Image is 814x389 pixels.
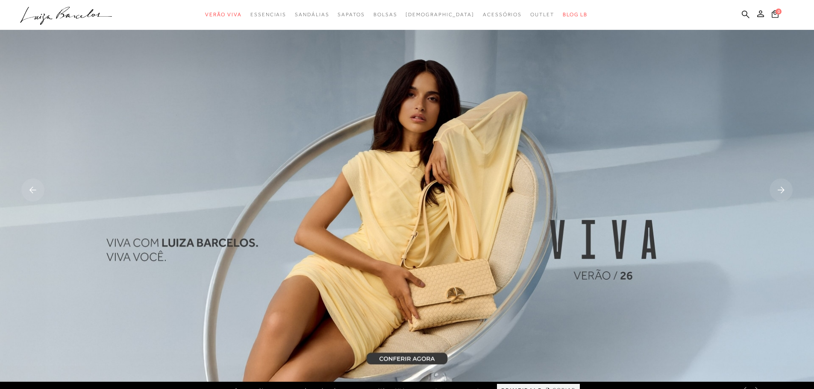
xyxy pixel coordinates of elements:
[530,12,554,18] span: Outlet
[295,12,329,18] span: Sandálias
[483,12,522,18] span: Acessórios
[373,12,397,18] span: Bolsas
[205,7,242,23] a: categoryNavScreenReaderText
[483,7,522,23] a: categoryNavScreenReaderText
[769,9,781,21] button: 0
[338,12,364,18] span: Sapatos
[406,12,474,18] span: [DEMOGRAPHIC_DATA]
[205,12,242,18] span: Verão Viva
[250,12,286,18] span: Essenciais
[338,7,364,23] a: categoryNavScreenReaderText
[373,7,397,23] a: categoryNavScreenReaderText
[530,7,554,23] a: categoryNavScreenReaderText
[563,7,588,23] a: BLOG LB
[295,7,329,23] a: categoryNavScreenReaderText
[563,12,588,18] span: BLOG LB
[250,7,286,23] a: categoryNavScreenReaderText
[776,9,782,15] span: 0
[406,7,474,23] a: noSubCategoriesText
